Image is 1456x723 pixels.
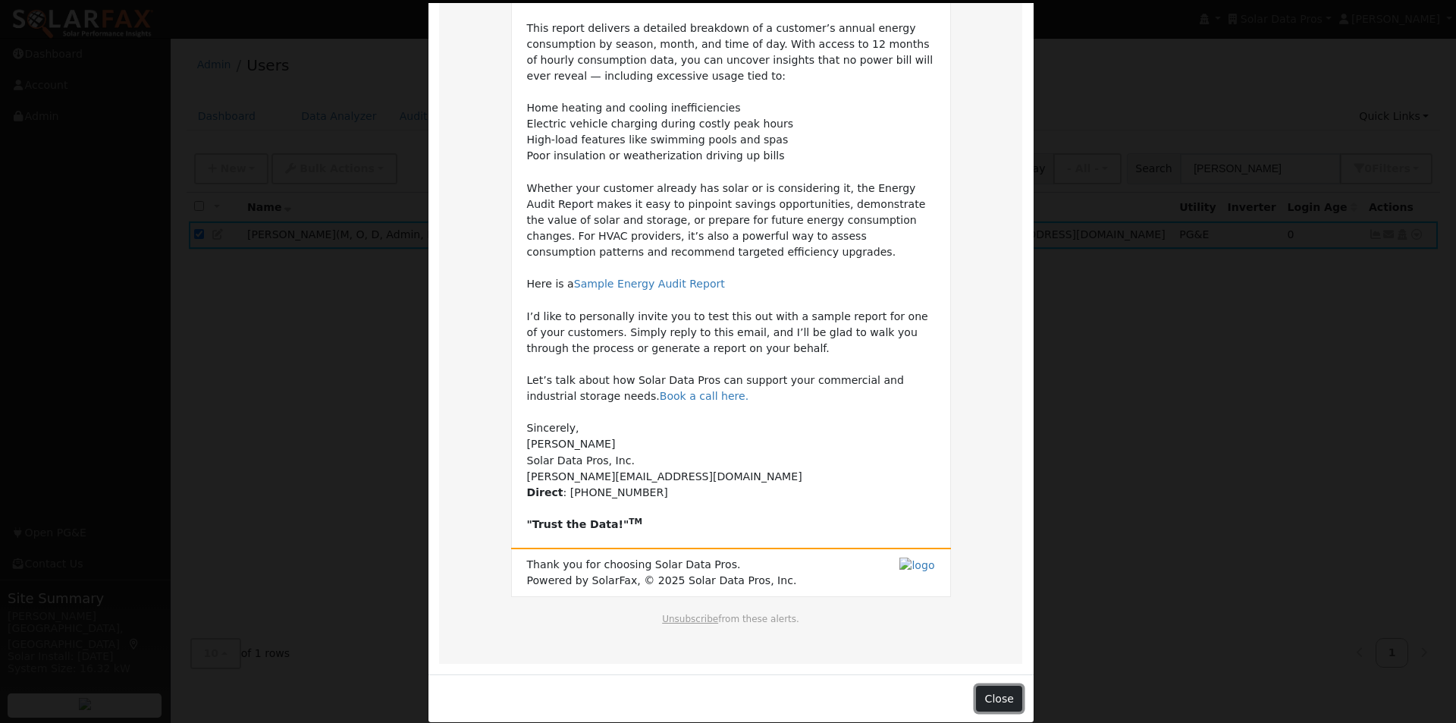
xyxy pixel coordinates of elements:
a: Book a call here. [660,390,748,402]
button: Close [976,686,1022,712]
b: "Trust the Data!" [527,518,642,530]
td: from these alerts. [526,612,936,641]
b: Direct [527,486,563,498]
a: Unsubscribe [662,614,718,624]
a: Sample Energy Audit Report [574,278,725,290]
span: Thank you for choosing Solar Data Pros. Powered by SolarFax, © 2025 Solar Data Pros, Inc. [527,557,797,589]
img: logo [899,558,934,574]
sup: TM [629,517,642,526]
